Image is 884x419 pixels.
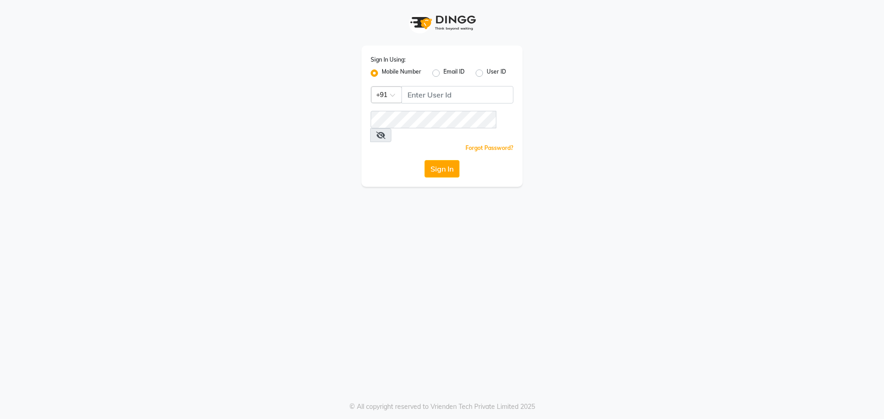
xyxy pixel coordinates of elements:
[371,111,496,128] input: Username
[465,144,513,151] a: Forgot Password?
[401,86,513,103] input: Username
[425,160,459,178] button: Sign In
[443,68,465,79] label: Email ID
[487,68,506,79] label: User ID
[382,68,421,79] label: Mobile Number
[405,9,479,36] img: logo1.svg
[371,56,406,64] label: Sign In Using:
